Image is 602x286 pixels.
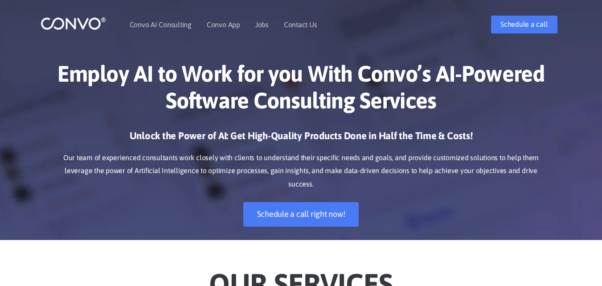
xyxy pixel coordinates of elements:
[255,21,269,28] a: Jobs
[207,21,240,28] a: Convo App
[54,60,549,120] h1: Employ AI to Work for you With Convo’s AI-Powered Software Consulting Services
[41,17,106,30] img: logo_1.png
[130,21,192,28] a: Convo AI Consulting
[491,16,557,33] a: Schedule a call
[243,202,359,227] a: Schedule a call right now!
[54,151,549,191] p: Our team of experienced consultants work closely with clients to understand their specific needs ...
[284,21,317,28] a: Contact Us
[54,129,549,149] h3: Unlock the Power of AI: Get High-Quality Products Done in Half the Time & Costs!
